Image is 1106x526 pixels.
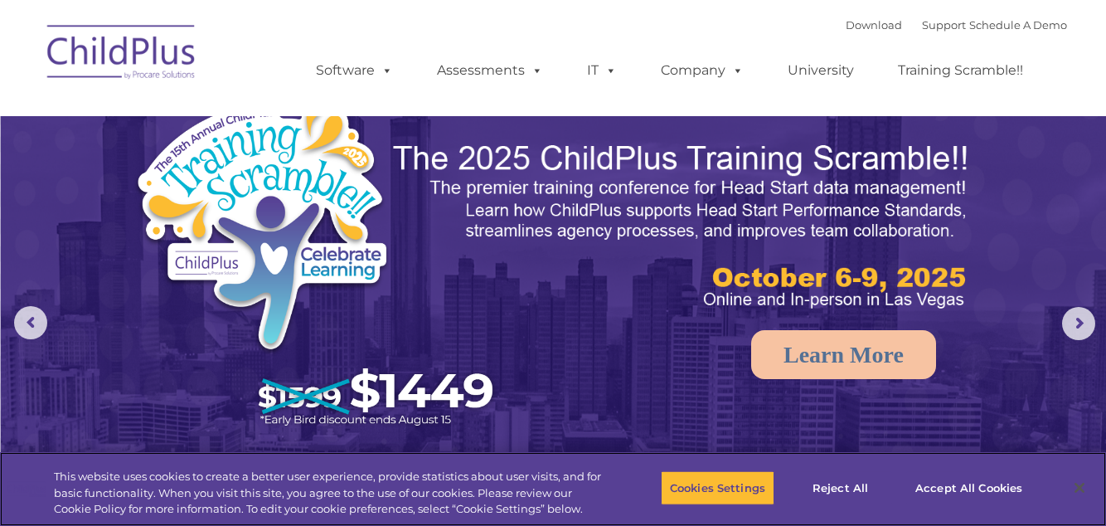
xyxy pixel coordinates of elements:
a: Training Scramble!! [881,54,1040,87]
a: Learn More [751,330,936,379]
a: IT [570,54,633,87]
font: | [846,18,1067,32]
button: Reject All [788,470,892,505]
a: Company [644,54,760,87]
span: Phone number [230,178,301,190]
div: This website uses cookies to create a better user experience, provide statistics about user visit... [54,469,609,518]
a: Download [846,18,902,32]
a: Support [922,18,966,32]
a: Schedule A Demo [969,18,1067,32]
button: Close [1061,470,1098,506]
span: Last name [230,110,281,122]
a: Software [299,54,410,87]
img: ChildPlus by Procare Solutions [39,13,205,96]
a: Assessments [420,54,560,87]
button: Accept All Cookies [906,470,1031,505]
a: University [771,54,871,87]
button: Cookies Settings [661,470,774,505]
